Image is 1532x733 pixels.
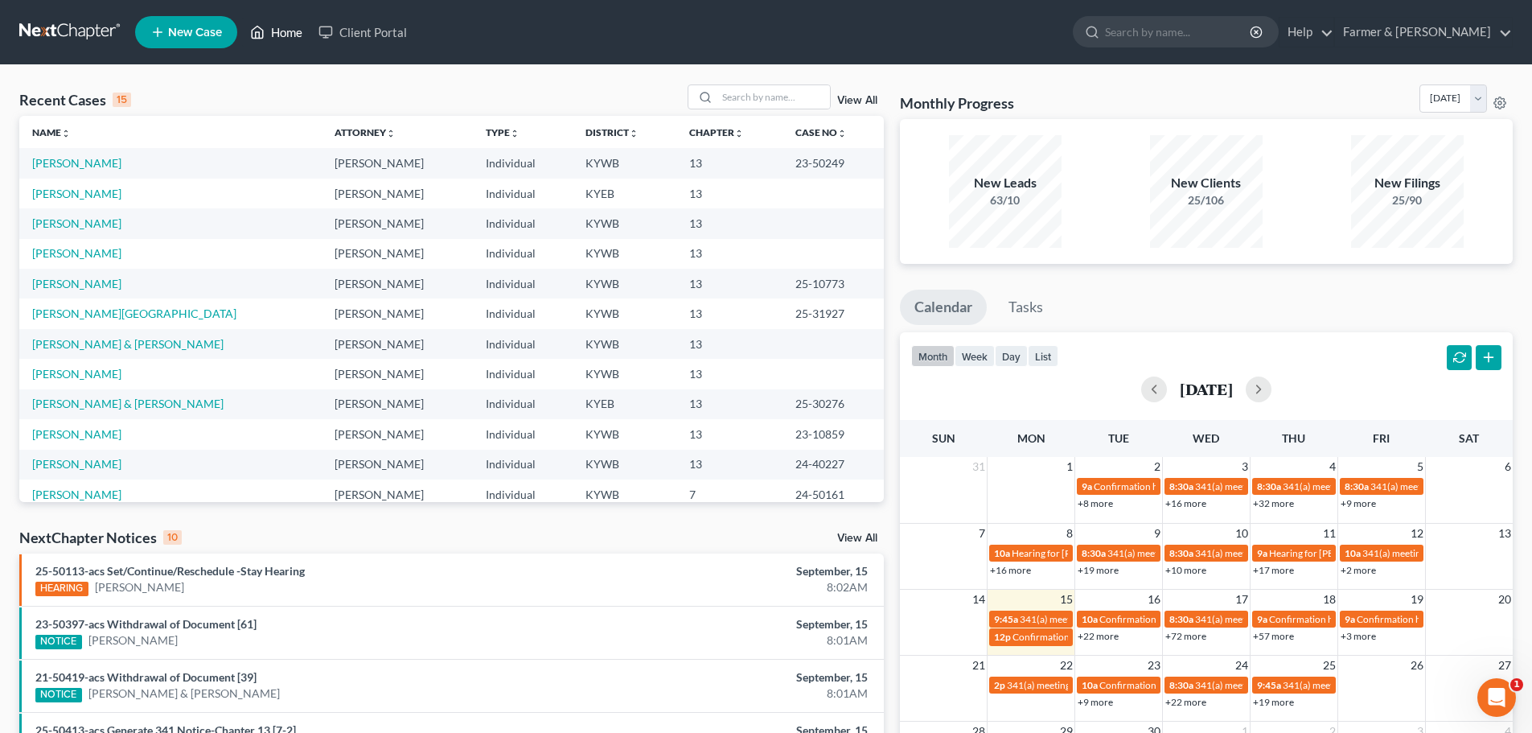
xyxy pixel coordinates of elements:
a: Help [1279,18,1333,47]
span: 341(a) meeting for [PERSON_NAME] [1195,547,1350,559]
a: [PERSON_NAME] [95,579,184,595]
div: 8:02AM [601,579,868,595]
span: 10a [1082,613,1098,625]
span: 9:45a [994,613,1018,625]
span: 8:30a [1257,480,1281,492]
span: 9a [1257,547,1267,559]
span: 20 [1497,590,1513,609]
a: [PERSON_NAME] [32,457,121,471]
div: 8:01AM [601,632,868,649]
a: +9 more [1341,497,1376,509]
a: +10 more [1165,564,1206,576]
i: unfold_more [734,129,744,138]
button: week [955,345,995,367]
a: +2 more [1341,564,1376,576]
span: 15 [1058,590,1074,609]
td: [PERSON_NAME] [322,179,473,208]
span: 341(a) meeting for [PERSON_NAME] [1283,679,1438,691]
a: +16 more [1165,497,1206,509]
span: 341(a) meeting for [PERSON_NAME] & [PERSON_NAME] [1195,613,1435,625]
a: 23-50397-acs Withdrawal of Document [61] [35,617,257,631]
td: [PERSON_NAME] [322,450,473,480]
a: +22 more [1165,696,1206,708]
span: 9 [1152,524,1162,543]
span: Sun [932,431,955,445]
td: KYEB [573,179,676,208]
td: [PERSON_NAME] [322,148,473,178]
td: [PERSON_NAME] [322,239,473,269]
a: View All [837,533,877,544]
a: 21-50419-acs Withdrawal of Document [39] [35,670,257,684]
a: +72 more [1165,630,1206,642]
a: Tasks [994,290,1058,325]
span: Confirmation hearing for [PERSON_NAME] [1269,613,1452,625]
span: 12p [994,631,1011,643]
a: +22 more [1078,630,1119,642]
input: Search by name... [717,85,830,109]
span: Confirmation hearing for [PERSON_NAME] [1099,613,1282,625]
a: +57 more [1253,630,1294,642]
span: 8:30a [1082,547,1106,559]
td: Individual [473,480,573,509]
td: Individual [473,269,573,299]
a: Chapterunfold_more [689,126,744,138]
td: KYWB [573,269,676,299]
td: [PERSON_NAME] [322,299,473,328]
span: 3 [1240,457,1250,476]
a: +19 more [1078,564,1119,576]
td: 25-10773 [782,269,884,299]
a: Calendar [900,290,987,325]
span: 1 [1510,678,1523,691]
td: 13 [676,239,782,269]
span: 341(a) meeting for [PERSON_NAME] [1362,547,1518,559]
td: [PERSON_NAME] [322,208,473,238]
span: 19 [1409,590,1425,609]
span: 341(a) meeting for [PERSON_NAME] [1195,480,1350,492]
div: HEARING [35,582,88,596]
i: unfold_more [837,129,847,138]
div: New Filings [1351,174,1464,192]
span: Mon [1017,431,1045,445]
td: [PERSON_NAME] [322,419,473,449]
td: KYWB [573,299,676,328]
td: 13 [676,419,782,449]
a: Districtunfold_more [585,126,639,138]
td: KYWB [573,450,676,480]
td: KYWB [573,359,676,389]
span: 4 [1328,457,1337,476]
span: 13 [1497,524,1513,543]
a: View All [837,95,877,106]
td: Individual [473,419,573,449]
a: [PERSON_NAME] [32,277,121,290]
a: [PERSON_NAME] [32,427,121,441]
a: [PERSON_NAME] [88,632,178,649]
a: +3 more [1341,630,1376,642]
span: 16 [1146,590,1162,609]
span: 8:30a [1345,480,1369,492]
span: 341(a) meeting for [PERSON_NAME] [1195,679,1350,691]
span: 5 [1415,457,1425,476]
a: Typeunfold_more [486,126,520,138]
span: 9a [1082,480,1092,492]
span: Confirmation hearing for [PERSON_NAME] [1094,480,1276,492]
button: month [911,345,955,367]
td: 25-30276 [782,389,884,419]
td: Individual [473,239,573,269]
td: 25-31927 [782,299,884,328]
td: KYWB [573,208,676,238]
i: unfold_more [386,129,396,138]
span: 8:30a [1169,613,1193,625]
td: 13 [676,389,782,419]
td: [PERSON_NAME] [322,480,473,509]
span: 9a [1345,613,1355,625]
span: Tue [1108,431,1129,445]
a: [PERSON_NAME] [32,488,121,501]
div: 63/10 [949,192,1062,208]
span: 341(a) meeting for [PERSON_NAME] [1283,480,1438,492]
span: 10a [1345,547,1361,559]
span: 12 [1409,524,1425,543]
span: 1 [1065,457,1074,476]
td: [PERSON_NAME] [322,389,473,419]
div: 25/106 [1150,192,1263,208]
button: list [1028,345,1058,367]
